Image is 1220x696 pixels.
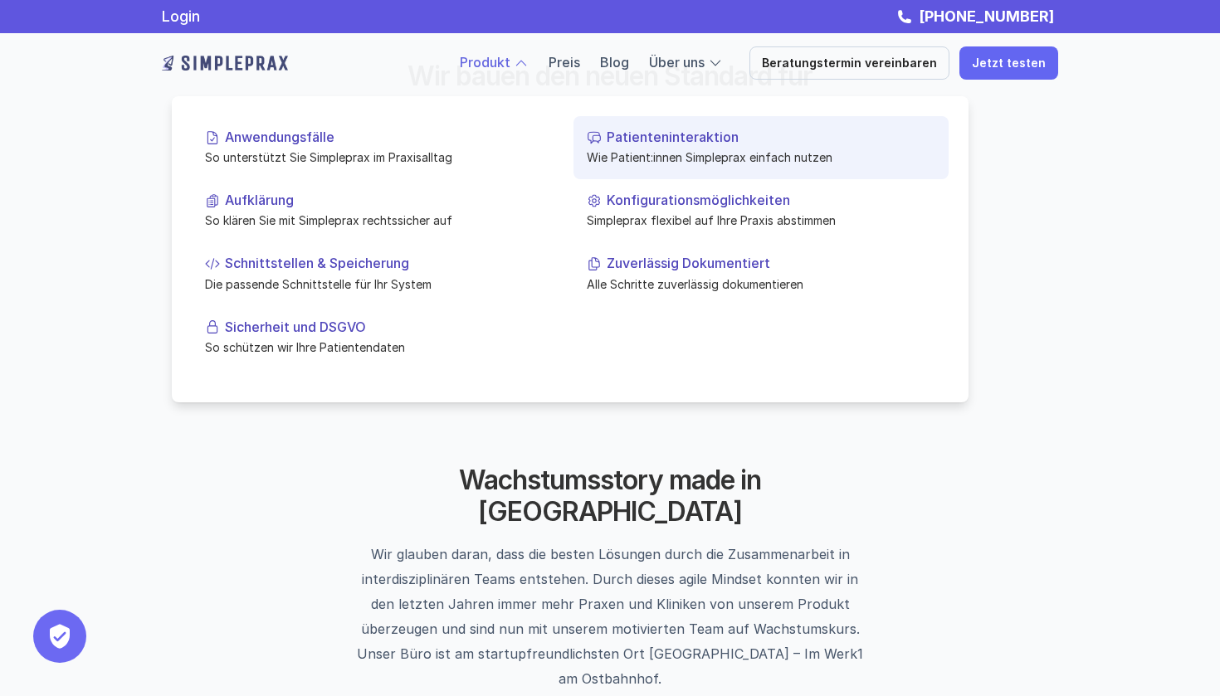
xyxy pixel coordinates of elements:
p: Wir glauben daran, dass die besten Lösungen durch die Zusammenarbeit in interdisziplinären Teams ... [351,542,870,691]
a: Über uns [649,54,705,71]
p: Aufklärung [225,192,554,208]
p: Patienteninteraktion [607,129,935,145]
a: Blog [600,54,629,71]
a: KonfigurationsmöglichkeitenSimpleprax flexibel auf Ihre Praxis abstimmen [573,179,949,242]
a: [PHONE_NUMBER] [915,7,1058,25]
p: Wie Patient:innen Simpleprax einfach nutzen [587,148,935,166]
p: So klären Sie mit Simpleprax rechtssicher auf [205,212,554,229]
p: So unterstützt Sie Simpleprax im Praxisalltag [205,148,554,166]
p: Die passende Schnittstelle für Ihr System [205,275,554,292]
p: Zuverlässig Dokumentiert [607,256,935,271]
a: AufklärungSo klären Sie mit Simpleprax rechtssicher auf [192,179,567,242]
p: Alle Schritte zuverlässig dokumentieren [587,275,935,292]
p: Schnittstellen & Speicherung [225,256,554,271]
h2: Wachstumsstory made in [GEOGRAPHIC_DATA] [403,465,817,528]
a: Preis [549,54,580,71]
a: PatienteninteraktionWie Patient:innen Simpleprax einfach nutzen [573,116,949,179]
p: Sicherheit und DSGVO [225,319,554,334]
p: So schützen wir Ihre Patientendaten [205,338,554,355]
a: AnwendungsfälleSo unterstützt Sie Simpleprax im Praxisalltag [192,116,567,179]
a: Jetzt testen [959,46,1058,80]
strong: [PHONE_NUMBER] [919,7,1054,25]
a: Beratungstermin vereinbaren [749,46,949,80]
p: Simpleprax flexibel auf Ihre Praxis abstimmen [587,212,935,229]
a: Produkt [460,54,510,71]
a: Sicherheit und DSGVOSo schützen wir Ihre Patientendaten [192,305,567,368]
a: Schnittstellen & SpeicherungDie passende Schnittstelle für Ihr System [192,242,567,305]
p: Jetzt testen [972,56,1046,71]
p: Beratungstermin vereinbaren [762,56,937,71]
a: Zuverlässig DokumentiertAlle Schritte zuverlässig dokumentieren [573,242,949,305]
a: Login [162,7,200,25]
p: Anwendungsfälle [225,129,554,145]
p: Konfigurationsmöglichkeiten [607,192,935,208]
